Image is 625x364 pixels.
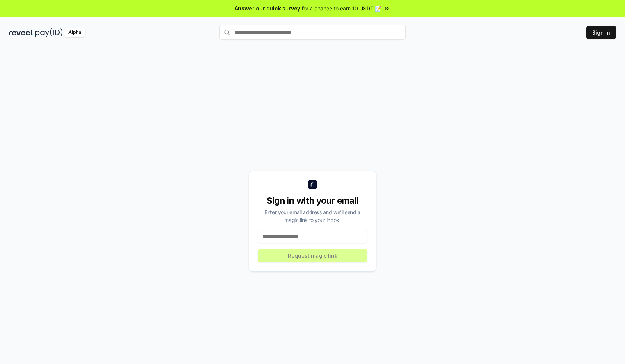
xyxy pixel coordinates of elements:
[64,28,85,37] div: Alpha
[586,26,616,39] button: Sign In
[258,208,367,224] div: Enter your email address and we’ll send a magic link to your inbox.
[9,28,34,37] img: reveel_dark
[258,195,367,207] div: Sign in with your email
[235,4,300,12] span: Answer our quick survey
[302,4,381,12] span: for a chance to earn 10 USDT 📝
[308,180,317,189] img: logo_small
[35,28,63,37] img: pay_id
